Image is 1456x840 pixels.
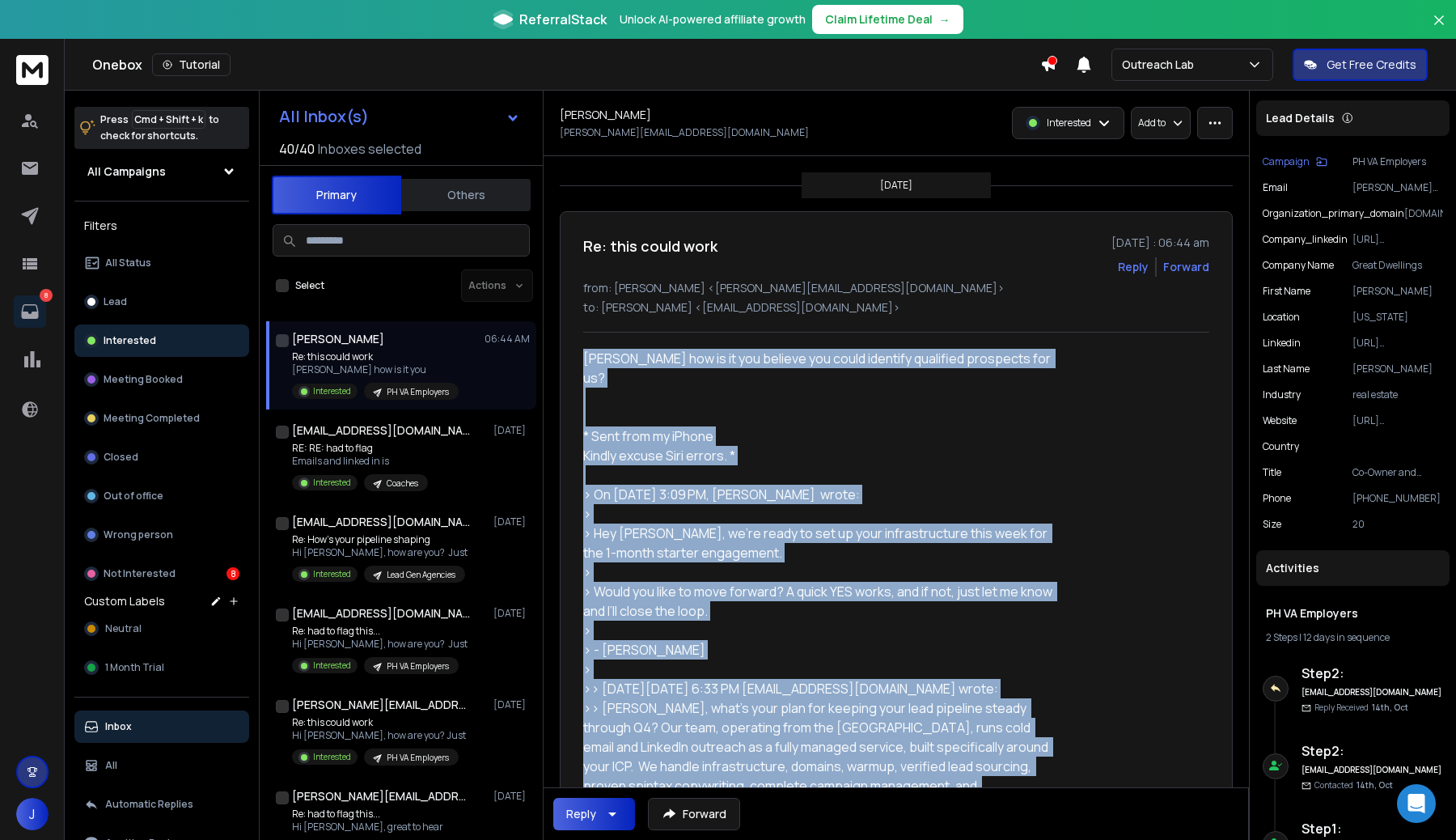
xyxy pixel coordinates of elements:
p: Get Free Credits [1327,57,1416,73]
p: [PERSON_NAME] [1352,285,1443,298]
p: 20 [1352,518,1443,531]
button: All Campaigns [74,155,249,188]
p: [DATE] : 06:44 am [1111,235,1209,251]
div: | [1266,631,1440,644]
button: Closed [74,441,249,473]
p: Emails and linked in is [292,455,428,468]
p: 8 [40,289,53,302]
p: [US_STATE] [1352,311,1443,324]
p: size [1263,518,1281,531]
p: location [1263,311,1300,324]
button: Primary [272,176,401,214]
button: Out of office [74,480,249,512]
div: Open Intercom Messenger [1397,784,1436,823]
p: [DATE] [880,179,912,192]
p: Inbox [105,720,132,733]
p: Re: How's your pipeline shaping [292,533,468,546]
div: Forward [1163,259,1209,275]
button: Reply [553,798,635,830]
p: PH VA Employers [1352,155,1443,168]
p: Lead Gen Agencies [387,569,455,581]
h1: All Inbox(s) [279,108,369,125]
p: [PERSON_NAME][EMAIL_ADDRESS][DOMAIN_NAME] [1352,181,1443,194]
p: Interested [313,568,351,580]
p: [PERSON_NAME] how is it you [292,363,459,376]
div: Activities [1256,550,1450,586]
p: [URL][DOMAIN_NAME] [1352,414,1443,427]
p: [DATE] [493,607,530,620]
button: Forward [648,798,740,830]
p: All Status [105,257,151,269]
p: Wrong person [104,528,173,541]
p: Out of office [104,490,163,503]
p: PH VA Employers [387,386,449,398]
p: Last Name [1263,363,1310,375]
h6: Step 1 : [1302,819,1443,838]
p: Contacted [1314,779,1393,791]
p: Meeting Completed [104,412,200,425]
button: 1 Month Trial [74,651,249,684]
p: PH VA Employers [387,752,449,764]
button: Wrong person [74,519,249,551]
p: to: [PERSON_NAME] <[EMAIL_ADDRESS][DOMAIN_NAME]> [583,299,1209,316]
p: company_linkedin [1263,233,1348,246]
h1: [PERSON_NAME][EMAIL_ADDRESS][DOMAIN_NAME] [292,788,470,804]
div: 8 [226,567,239,580]
p: from: [PERSON_NAME] <[PERSON_NAME][EMAIL_ADDRESS][DOMAIN_NAME]> [583,280,1209,296]
p: PH VA Employers [387,660,449,672]
h1: [PERSON_NAME] [292,331,384,347]
span: 2 Steps [1266,630,1297,644]
p: Automatic Replies [105,798,193,811]
button: J [16,798,49,830]
p: Outreach Lab [1122,57,1200,73]
p: title [1263,466,1281,479]
p: Interested [313,660,351,672]
p: Re: this could work [292,716,466,729]
p: real estate [1352,388,1443,401]
p: Phone [1263,492,1291,505]
h1: [EMAIL_ADDRESS][DOMAIN_NAME] [292,605,470,622]
h3: Filters [74,214,249,237]
div: Reply [566,806,596,822]
p: Email [1263,181,1288,194]
span: 12 days in sequence [1303,630,1390,644]
h3: Inboxes selected [318,139,421,159]
p: Company Name [1263,259,1334,272]
span: 1 Month Trial [105,661,164,674]
h1: [EMAIL_ADDRESS][DOMAIN_NAME] [292,422,470,439]
button: Campaign [1263,155,1327,168]
p: Re: had to flag this... [292,808,443,821]
p: Hi [PERSON_NAME], how are you? Just [292,729,466,742]
p: Interested [313,477,351,489]
span: Cmd + Shift + k [132,110,205,129]
h3: Custom Labels [84,593,165,609]
p: Reply Received [1314,702,1408,714]
h6: Step 2 : [1302,664,1443,683]
h1: [PERSON_NAME][EMAIL_ADDRESS][DOMAIN_NAME] [292,697,470,713]
p: Hi [PERSON_NAME], how are you? Just [292,638,468,651]
h1: [EMAIL_ADDRESS][DOMAIN_NAME] [292,514,470,530]
button: All Status [74,247,249,279]
h1: PH VA Employers [1266,605,1440,622]
p: First Name [1263,285,1310,298]
button: Automatic Replies [74,788,249,821]
p: Re: this could work [292,350,459,363]
p: [PERSON_NAME][EMAIL_ADDRESS][DOMAIN_NAME] [560,126,809,139]
button: Close banner [1428,10,1450,49]
span: → [939,11,950,28]
p: Add to [1138,117,1166,129]
h6: [EMAIL_ADDRESS][DOMAIN_NAME] [1302,686,1443,698]
button: Lead [74,286,249,318]
p: Interested [313,385,351,397]
p: Unlock AI-powered affiliate growth [620,11,806,28]
button: Get Free Credits [1293,49,1428,81]
p: Press to check for shortcuts. [100,112,219,144]
p: [DATE] [493,515,530,528]
p: [DOMAIN_NAME] [1404,207,1443,220]
p: [DATE] [493,698,530,711]
p: Co-Owner and President [1352,466,1443,479]
p: Campaign [1263,155,1310,168]
p: Lead Details [1266,110,1335,126]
